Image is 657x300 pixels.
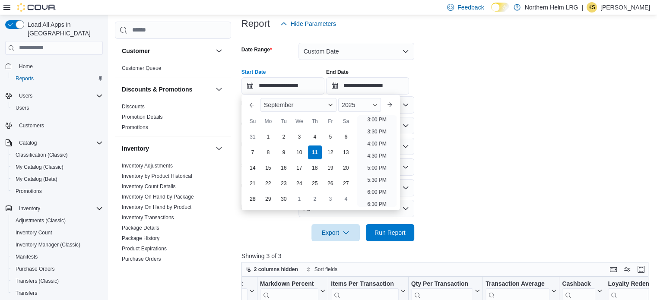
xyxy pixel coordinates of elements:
[115,161,231,288] div: Inventory
[122,103,145,110] span: Discounts
[339,114,353,128] div: Sa
[12,73,103,84] span: Reports
[12,103,103,113] span: Users
[562,280,595,288] div: Cashback
[311,224,360,241] button: Export
[636,264,646,275] button: Enter fullscreen
[277,15,340,32] button: Hide Parameters
[342,101,355,108] span: 2025
[122,235,159,241] a: Package History
[24,20,103,38] span: Load All Apps in [GEOGRAPHIC_DATA]
[122,124,148,130] a: Promotions
[122,173,192,179] a: Inventory by Product Historical
[292,130,306,144] div: day-3
[16,164,63,171] span: My Catalog (Classic)
[277,114,291,128] div: Tu
[383,98,397,112] button: Next month
[214,84,224,95] button: Discounts & Promotions
[12,227,56,238] a: Inventory Count
[277,177,291,190] div: day-23
[12,150,103,160] span: Classification (Classic)
[308,161,322,175] div: day-18
[16,152,68,158] span: Classification (Classic)
[375,228,406,237] span: Run Report
[2,137,106,149] button: Catalog
[12,174,103,184] span: My Catalog (Beta)
[622,264,632,275] button: Display options
[12,240,84,250] a: Inventory Manager (Classic)
[12,288,103,298] span: Transfers
[122,114,163,120] a: Promotion Details
[588,2,595,13] span: KS
[324,130,337,144] div: day-5
[308,130,322,144] div: day-4
[402,143,409,150] button: Open list of options
[122,193,194,200] span: Inventory On Hand by Package
[246,192,260,206] div: day-28
[324,161,337,175] div: day-19
[9,275,106,287] button: Transfers (Classic)
[364,114,390,125] li: 3:00 PM
[324,192,337,206] div: day-3
[364,199,390,209] li: 6:30 PM
[292,161,306,175] div: day-17
[261,130,275,144] div: day-1
[12,276,103,286] span: Transfers (Classic)
[364,175,390,185] li: 5:30 PM
[246,161,260,175] div: day-14
[16,278,59,284] span: Transfers (Classic)
[261,114,275,128] div: Mo
[214,143,224,154] button: Inventory
[241,19,270,29] h3: Report
[491,3,509,12] input: Dark Mode
[326,69,349,76] label: End Date
[292,192,306,206] div: day-1
[115,63,231,77] div: Customer
[339,161,353,175] div: day-20
[339,192,353,206] div: day-4
[122,214,174,221] span: Inventory Transactions
[122,225,159,231] a: Package Details
[12,264,103,274] span: Purchase Orders
[246,177,260,190] div: day-21
[366,224,414,241] button: Run Report
[16,290,37,297] span: Transfers
[324,145,337,159] div: day-12
[587,2,597,13] div: Katrina Sirota
[277,130,291,144] div: day-2
[122,256,161,262] span: Purchase Orders
[19,205,40,212] span: Inventory
[9,73,106,85] button: Reports
[608,264,619,275] button: Keyboard shortcuts
[12,288,41,298] a: Transfers
[9,263,106,275] button: Purchase Orders
[277,192,291,206] div: day-30
[19,92,32,99] span: Users
[12,240,103,250] span: Inventory Manager (Classic)
[277,145,291,159] div: day-9
[12,252,41,262] a: Manifests
[2,202,106,215] button: Inventory
[324,114,337,128] div: Fr
[12,162,103,172] span: My Catalog (Classic)
[122,173,192,180] span: Inventory by Product Historical
[16,138,40,148] button: Catalog
[12,227,103,238] span: Inventory Count
[16,265,55,272] span: Purchase Orders
[364,163,390,173] li: 5:00 PM
[12,150,71,160] a: Classification (Classic)
[122,163,173,169] a: Inventory Adjustments
[16,229,52,236] span: Inventory Count
[122,47,150,55] h3: Customer
[16,241,80,248] span: Inventory Manager (Classic)
[122,183,176,189] a: Inventory Count Details
[339,177,353,190] div: day-27
[9,239,106,251] button: Inventory Manager (Classic)
[260,280,318,288] div: Markdown Percent
[260,98,336,112] div: Button. Open the month selector. September is currently selected.
[291,19,336,28] span: Hide Parameters
[19,122,44,129] span: Customers
[326,77,409,95] input: Press the down key to open a popover containing a calendar.
[2,90,106,102] button: Users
